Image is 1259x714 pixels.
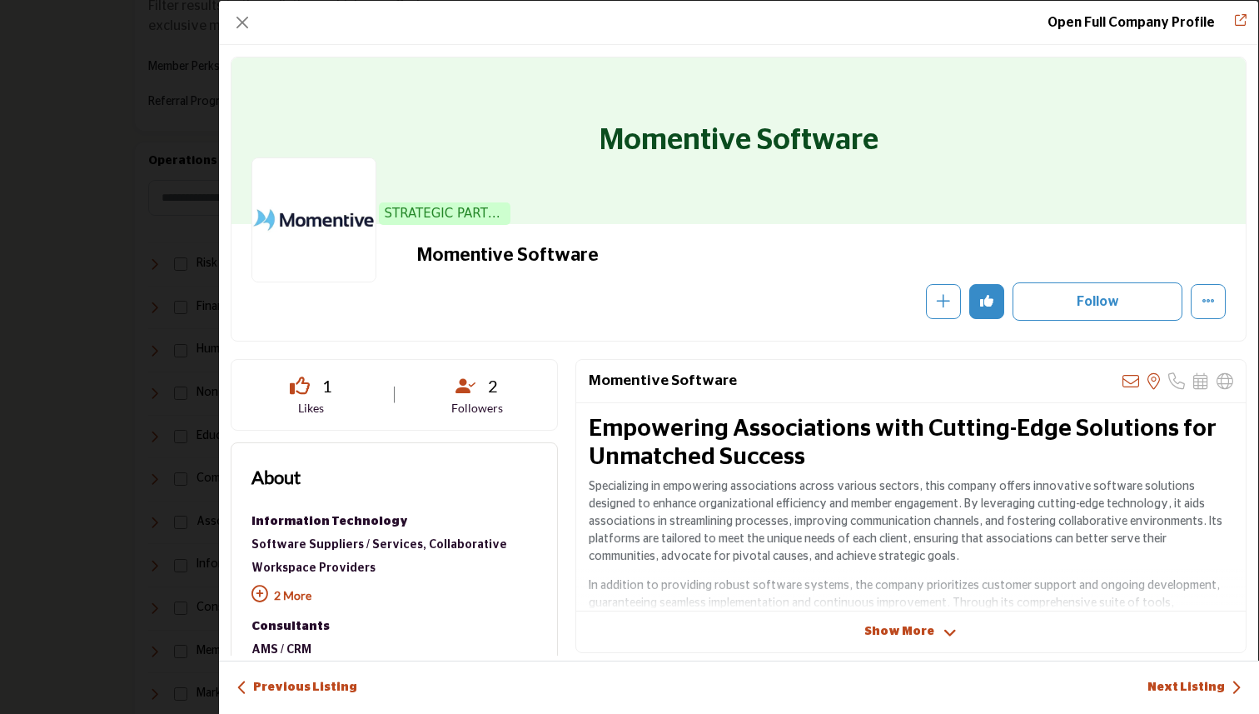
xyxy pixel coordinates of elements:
p: Followers [418,400,536,417]
h2: About [251,463,301,491]
h1: Momentive Software [600,57,878,224]
button: Redirect to login page [926,284,961,319]
a: Collaborative Workspace Providers [251,539,507,574]
div: Expert guidance across various areas, including technology, marketing, leadership, finance, educa... [251,616,537,638]
span: STRATEGIC PARTNER [382,204,507,223]
img: momentive-software logo [251,157,376,282]
a: Previous Listing [236,679,357,697]
span: 2 [488,373,498,398]
a: Redirect to momentive-software [1048,16,1215,29]
button: Redirect to login [1013,282,1182,321]
p: Specializing in empowering associations across various sectors, this company offers innovative so... [589,478,1233,566]
p: Likes [252,400,371,417]
h2: Momentive Software [417,244,875,266]
a: Redirect to momentive-software [1223,12,1247,32]
span: Show More [864,623,934,641]
p: In addition to providing robust software systems, the company prioritizes customer support and on... [589,577,1233,665]
a: Consultants [251,616,537,638]
a: Software Suppliers / Services, [251,539,426,551]
a: AMS / CRM [251,644,311,656]
h2: Momentive Software [589,372,737,390]
h2: Empowering Associations with Cutting-Edge Solutions for Unmatched Success [589,416,1233,472]
a: Information Technology [251,511,537,533]
div: Technology solutions, including software, cybersecurity, cloud computing, data management, and di... [251,511,537,533]
a: Next Listing [1147,679,1242,697]
p: 2 More [251,580,537,616]
button: Redirect to login page [969,284,1004,319]
span: 1 [322,373,332,398]
button: More Options [1191,284,1226,319]
button: Close [231,11,254,34]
